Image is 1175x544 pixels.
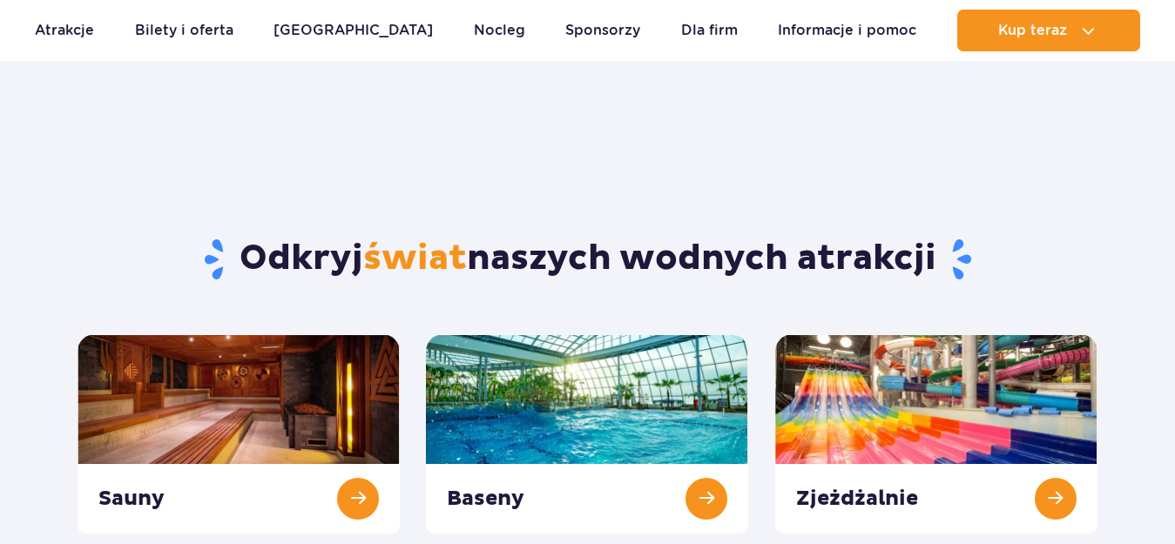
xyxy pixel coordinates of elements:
a: Bilety i oferta [135,10,233,51]
a: Nocleg [474,10,525,51]
a: Atrakcje [35,10,94,51]
span: świat [363,237,467,280]
span: Kup teraz [998,23,1067,38]
a: Sponsorzy [565,10,640,51]
a: [GEOGRAPHIC_DATA] [273,10,433,51]
button: Kup teraz [957,10,1140,51]
h1: Odkryj naszych wodnych atrakcji [78,237,1097,282]
a: Dla firm [681,10,738,51]
a: Informacje i pomoc [778,10,916,51]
